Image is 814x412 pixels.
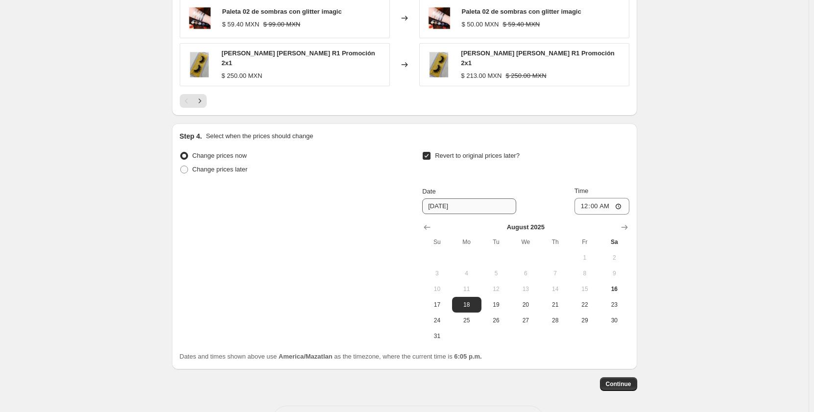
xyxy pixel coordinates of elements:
[422,266,452,281] button: Sunday August 3 2025
[456,285,478,293] span: 11
[603,301,625,309] span: 23
[456,269,478,277] span: 4
[544,269,566,277] span: 7
[481,313,511,328] button: Tuesday August 26 2025
[452,297,481,313] button: Monday August 18 2025
[599,250,629,266] button: Saturday August 2 2025
[485,285,507,293] span: 12
[185,3,215,33] img: paleta-02-de-glitter-imagic_80x.jpg
[505,72,546,79] span: $ 250.00 MXN
[263,21,300,28] span: $ 99.00 MXN
[540,297,570,313] button: Thursday August 21 2025
[462,8,581,15] span: Paleta 02 de sombras con glitter imagic
[603,254,625,262] span: 2
[481,297,511,313] button: Tuesday August 19 2025
[422,234,452,250] th: Sunday
[422,297,452,313] button: Sunday August 17 2025
[540,313,570,328] button: Thursday August 28 2025
[485,316,507,324] span: 26
[570,281,599,297] button: Friday August 15 2025
[422,198,516,214] input: 8/16/2025
[193,94,207,108] button: Next
[452,234,481,250] th: Monday
[511,297,540,313] button: Wednesday August 20 2025
[454,353,481,360] b: 6:05 p.m.
[503,21,540,28] span: $ 59.40 MXN
[515,285,536,293] span: 13
[570,250,599,266] button: Friday August 1 2025
[426,316,448,324] span: 24
[222,8,342,15] span: Paleta 02 de sombras con glitter imagic
[422,328,452,344] button: Sunday August 31 2025
[570,313,599,328] button: Friday August 29 2025
[481,234,511,250] th: Tuesday
[600,377,637,391] button: Continue
[426,301,448,309] span: 17
[425,3,454,33] img: paleta-02-de-glitter-imagic_80x.jpg
[606,380,631,388] span: Continue
[426,269,448,277] span: 3
[279,353,333,360] b: America/Mazatlan
[599,281,629,297] button: Today Saturday August 16 2025
[456,301,478,309] span: 18
[426,332,448,340] span: 31
[618,220,631,234] button: Show next month, September 2025
[221,72,262,79] span: $ 250.00 MXN
[192,152,247,159] span: Change prices now
[515,301,536,309] span: 20
[574,285,596,293] span: 15
[574,254,596,262] span: 1
[452,281,481,297] button: Monday August 11 2025
[570,266,599,281] button: Friday August 8 2025
[511,313,540,328] button: Wednesday August 27 2025
[485,301,507,309] span: 19
[481,281,511,297] button: Tuesday August 12 2025
[422,281,452,297] button: Sunday August 10 2025
[515,238,536,246] span: We
[544,316,566,324] span: 28
[544,238,566,246] span: Th
[422,313,452,328] button: Sunday August 24 2025
[180,94,207,108] nav: Pagination
[221,49,375,67] span: [PERSON_NAME] [PERSON_NAME] R1 Promoción 2x1
[222,21,260,28] span: $ 59.40 MXN
[574,316,596,324] span: 29
[603,269,625,277] span: 9
[570,297,599,313] button: Friday August 22 2025
[599,313,629,328] button: Saturday August 30 2025
[426,238,448,246] span: Su
[599,266,629,281] button: Saturday August 9 2025
[462,21,499,28] span: $ 50.00 MXN
[481,266,511,281] button: Tuesday August 5 2025
[180,131,202,141] h2: Step 4.
[544,285,566,293] span: 14
[603,238,625,246] span: Sa
[515,316,536,324] span: 27
[425,50,454,79] img: pestana-mink-r02_80x.jpg
[456,316,478,324] span: 25
[540,281,570,297] button: Thursday August 14 2025
[599,234,629,250] th: Saturday
[511,281,540,297] button: Wednesday August 13 2025
[192,166,248,173] span: Change prices later
[485,269,507,277] span: 5
[461,49,614,67] span: [PERSON_NAME] [PERSON_NAME] R1 Promoción 2x1
[456,238,478,246] span: Mo
[515,269,536,277] span: 6
[603,285,625,293] span: 16
[599,297,629,313] button: Saturday August 23 2025
[574,269,596,277] span: 8
[570,234,599,250] th: Friday
[452,313,481,328] button: Monday August 25 2025
[426,285,448,293] span: 10
[575,187,588,194] span: Time
[422,188,435,195] span: Date
[574,301,596,309] span: 22
[185,50,214,79] img: pestana-mink-r02_80x.jpg
[544,301,566,309] span: 21
[420,220,434,234] button: Show previous month, July 2025
[452,266,481,281] button: Monday August 4 2025
[511,266,540,281] button: Wednesday August 6 2025
[180,353,482,360] span: Dates and times shown above use as the timezone, where the current time is
[511,234,540,250] th: Wednesday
